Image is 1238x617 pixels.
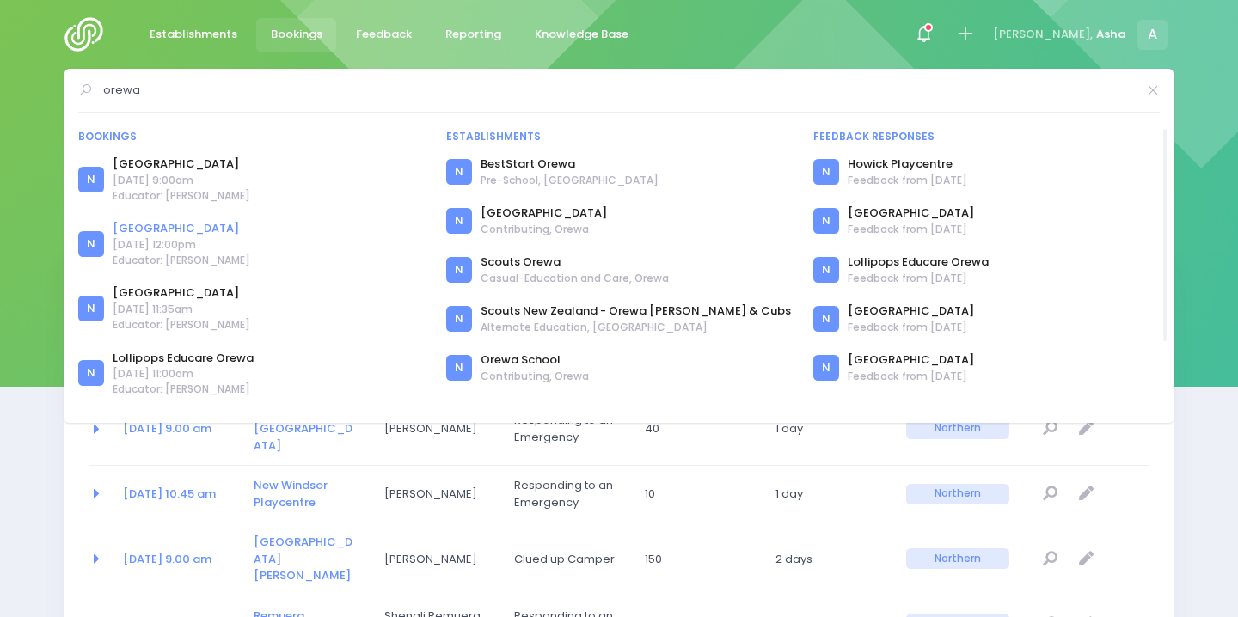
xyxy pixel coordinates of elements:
span: Northern [906,484,1009,504]
div: N [78,296,104,321]
span: [PERSON_NAME] [384,551,487,568]
a: New Windsor Playcentre [254,477,328,510]
span: Northern [906,418,1009,439]
span: [PERSON_NAME] [384,486,487,503]
td: Elena Ruban [373,466,504,522]
div: N [78,360,104,386]
span: [PERSON_NAME], [993,26,1093,43]
a: [GEOGRAPHIC_DATA] [848,205,974,222]
div: N [446,257,472,283]
div: N [813,159,839,185]
div: N [813,355,839,381]
td: Girl Guides - Stanmore Bay [242,393,373,466]
span: Contributing, Orewa [481,369,589,384]
a: BestStart Orewa [481,156,659,173]
img: Logo [64,17,113,52]
a: [GEOGRAPHIC_DATA] [848,351,974,369]
span: Establishments [150,26,237,43]
span: Feedback from [DATE] [848,173,967,188]
a: Bookings [256,18,336,52]
a: [GEOGRAPHIC_DATA] [848,302,974,320]
span: Educator: [PERSON_NAME] [113,188,250,204]
div: N [446,306,472,332]
div: N [446,208,472,234]
td: New Windsor Playcentre [242,466,373,522]
div: N [446,355,472,381]
td: 10 [634,466,764,522]
div: N [813,306,839,332]
td: Northern [895,522,1026,596]
span: Alternate Education, [GEOGRAPHIC_DATA] [481,320,791,335]
a: Knowledge Base [520,18,642,52]
span: [DATE] 11:35am [113,302,250,317]
div: Feedback responses [813,129,1160,144]
a: [GEOGRAPHIC_DATA] [113,284,250,302]
span: Clued up Camper [514,551,617,568]
span: Educator: [PERSON_NAME] [113,253,250,268]
td: Mt Albert School [242,522,373,596]
td: Responding to an Emergency [503,393,634,466]
span: Educator: [PERSON_NAME] [113,382,254,397]
span: A [1137,20,1168,50]
td: 2 [764,522,895,596]
td: 150 [634,522,764,596]
span: [DATE] 11:00am [113,366,254,382]
div: Bookings [78,129,425,144]
div: N [446,159,472,185]
div: N [813,257,839,283]
span: Feedback from [DATE] [848,320,974,335]
span: 150 [645,551,748,568]
a: Lollipops Educare Orewa [848,254,989,271]
td: null [1025,393,1149,466]
span: Pre-School, [GEOGRAPHIC_DATA] [481,173,659,188]
span: Feedback from [DATE] [848,222,974,237]
span: Responding to an Emergency [514,477,617,510]
input: Search for anything (like establishments, bookings, or feedback) [103,77,1136,103]
td: null [1025,522,1149,596]
span: [PERSON_NAME] [384,420,487,437]
a: Scouts New Zealand - Orewa [PERSON_NAME] & Cubs [481,302,791,320]
a: [GEOGRAPHIC_DATA] [481,205,607,222]
div: N [78,167,104,192]
span: Feedback [356,26,412,43]
div: N [813,208,839,234]
span: 1 day [775,486,879,503]
a: Feedback [341,18,426,52]
td: 2030-11-26 09:00:00 [112,393,242,466]
span: Bookings [271,26,322,43]
a: Edit [1072,415,1100,443]
span: Casual-Education and Care, Orewa [481,271,669,286]
td: 2030-10-22 09:00:00 [112,522,242,596]
td: 40 [634,393,764,466]
a: Lollipops Educare Orewa [113,350,254,367]
td: Sarah McManaway [373,393,504,466]
a: Reporting [431,18,515,52]
td: Clued up Camper [503,522,634,596]
span: Responding to an Emergency [514,412,617,445]
span: Knowledge Base [535,26,628,43]
a: [GEOGRAPHIC_DATA] [113,220,250,237]
a: [DATE] 9.00 am [123,420,211,437]
td: Northern [895,393,1026,466]
span: Educator: [PERSON_NAME] [113,317,250,333]
a: View [1036,415,1064,443]
a: Scouts Orewa [481,254,669,271]
a: [GEOGRAPHIC_DATA] [113,156,250,173]
a: [GEOGRAPHIC_DATA][PERSON_NAME] [254,534,352,583]
span: Feedback from [DATE] [848,369,974,384]
a: Girl Guides - [GEOGRAPHIC_DATA] [254,404,352,454]
span: [DATE] 12:00pm [113,237,250,253]
span: [DATE] 9:00am [113,173,250,188]
span: Feedback from [DATE] [848,271,989,286]
a: [DATE] 9.00 am [123,551,211,567]
span: 2 days [775,551,879,568]
td: Northern [895,466,1026,522]
div: N [78,231,104,257]
td: 2030-10-29 10:45:00 [112,466,242,522]
td: Kirsten Hudson [373,522,504,596]
a: View [1036,480,1064,508]
a: View [1036,545,1064,573]
a: Edit [1072,545,1100,573]
span: 10 [645,486,748,503]
span: Contributing, Orewa [481,222,607,237]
